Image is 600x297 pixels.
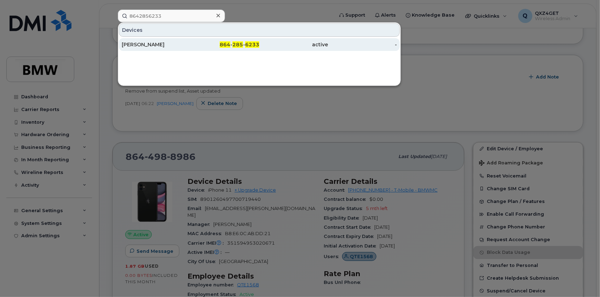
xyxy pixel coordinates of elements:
[220,41,230,48] span: 864
[119,23,400,37] div: Devices
[328,41,397,48] div: -
[118,10,225,22] input: Find something...
[122,41,191,48] div: [PERSON_NAME]
[569,266,595,292] iframe: Messenger Launcher
[191,41,260,48] div: - -
[259,41,328,48] div: active
[245,41,259,48] span: 6233
[119,38,400,51] a: [PERSON_NAME]864-285-6233active-
[232,41,243,48] span: 285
